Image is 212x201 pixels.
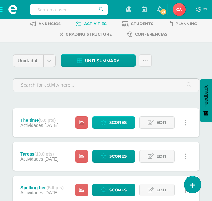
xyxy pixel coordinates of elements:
span: Feedback [203,85,209,107]
strong: (5.0 pts) [39,118,56,123]
a: Scores [92,150,135,163]
span: [DATE] [44,190,58,195]
a: Students [122,19,153,29]
a: Conferencias [127,29,167,39]
span: Scores [109,184,127,196]
div: Tareas [20,151,59,156]
span: Planning [175,21,197,26]
span: Students [131,21,153,26]
input: Search a user… [30,4,108,15]
button: Feedback - Mostrar encuesta [200,79,212,122]
span: 21 [160,8,167,15]
a: Planning [169,19,197,29]
span: [DATE] [44,156,58,162]
img: f8186fed0c0c84992d984fa03c19f965.png [173,3,186,16]
a: Unit summary [61,54,136,67]
div: The time [20,118,59,123]
span: Actividades [20,156,43,162]
span: Edit [156,150,166,162]
a: Unidad 4 [13,55,55,67]
span: Unidad 4 [18,55,39,67]
a: Grading structure [60,29,112,39]
span: Anuncios [39,21,61,26]
strong: (5.0 pts) [46,185,64,190]
a: Anuncios [30,19,61,29]
span: Activities [84,21,107,26]
span: Unit summary [85,55,119,67]
span: Actividades [20,190,43,195]
span: Actividades [20,123,43,128]
span: Conferencias [135,32,167,37]
a: Scores [92,184,135,196]
span: [DATE] [44,123,58,128]
span: Scores [109,150,127,162]
span: Edit [156,117,166,128]
div: Spelling bee [20,185,64,190]
a: Scores [92,116,135,129]
a: Activities [76,19,107,29]
strong: (10.0 pts) [34,151,54,156]
span: Grading structure [66,32,112,37]
input: Search for activity here… [13,79,199,91]
span: Edit [156,184,166,196]
span: Scores [109,117,127,128]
